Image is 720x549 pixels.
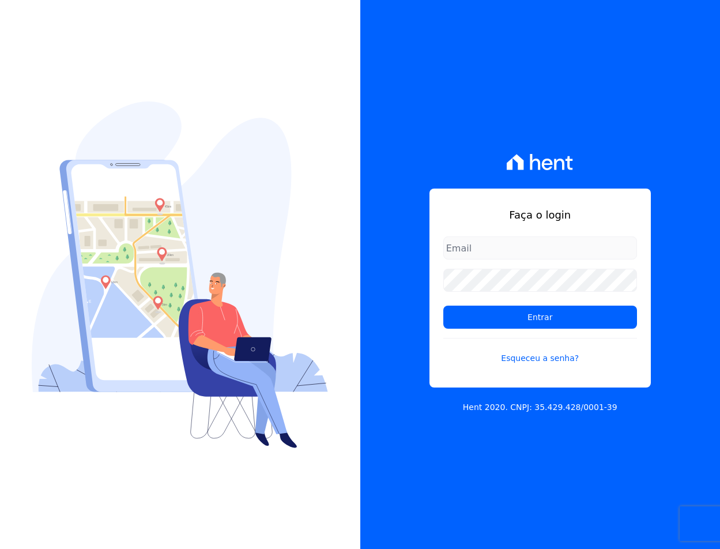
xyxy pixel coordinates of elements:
[443,338,637,364] a: Esqueceu a senha?
[443,236,637,260] input: Email
[32,101,328,448] img: Login
[443,306,637,329] input: Entrar
[463,401,617,413] p: Hent 2020. CNPJ: 35.429.428/0001-39
[443,207,637,223] h1: Faça o login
